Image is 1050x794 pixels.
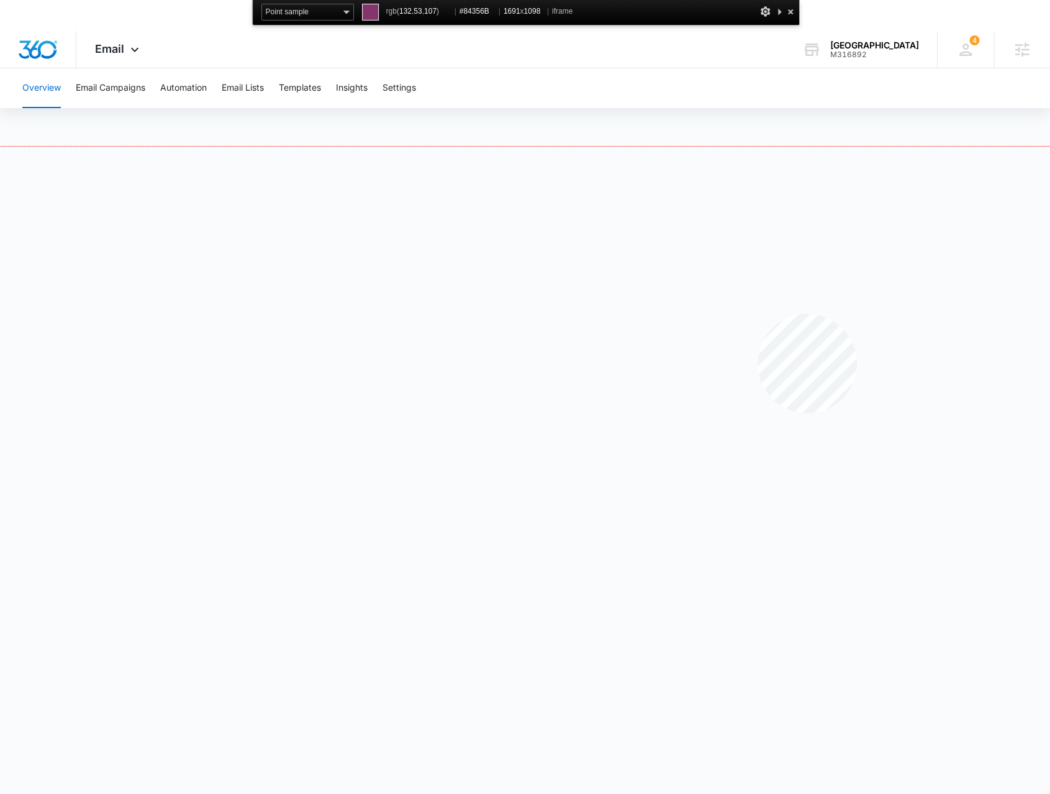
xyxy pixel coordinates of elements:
span: 1691 [504,7,520,16]
button: Overview [22,68,61,108]
span: rgb( , , ) [386,4,451,19]
span: 1098 [523,7,540,16]
span: | [547,7,549,16]
span: Email [95,42,124,55]
div: account name [830,40,919,50]
span: 4 [969,35,979,45]
button: Templates [279,68,321,108]
div: notifications count [969,35,979,45]
span: 132 [399,7,412,16]
div: Options [759,4,772,19]
div: account id [830,50,919,59]
div: Collapse This Panel [774,4,784,19]
div: Email [76,31,161,68]
button: Email Campaigns [76,68,145,108]
span: | [455,7,456,16]
span: iframe [552,4,573,19]
span: #84356B [459,4,496,19]
span: 107 [424,7,437,16]
button: Settings [382,68,416,108]
button: Email Lists [222,68,264,108]
span: | [499,7,500,16]
button: Automation [160,68,207,108]
span: x [504,4,544,19]
button: Insights [336,68,368,108]
div: Close and Stop Picking [784,4,797,19]
div: notifications count [937,31,993,68]
span: 53 [414,7,422,16]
